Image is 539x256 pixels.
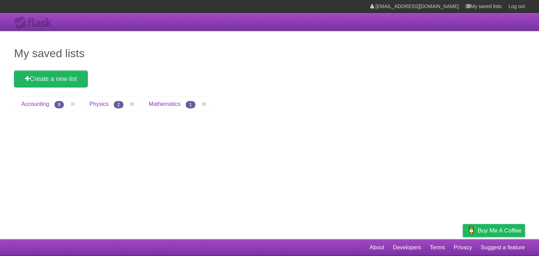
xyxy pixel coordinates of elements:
[21,101,49,107] a: Accounting
[14,16,56,29] div: Flask
[393,241,421,254] a: Developers
[454,241,472,254] a: Privacy
[14,70,88,87] a: Create a new list
[89,101,108,107] a: Physics
[466,224,476,236] img: Buy me a coffee
[430,241,445,254] a: Terms
[114,101,124,108] span: 2
[149,101,181,107] a: Mathematics
[370,241,384,254] a: About
[481,241,525,254] a: Suggest a feature
[186,101,195,108] span: 1
[478,224,521,237] span: Buy me a coffee
[463,224,525,237] a: Buy me a coffee
[54,101,64,108] span: 8
[14,45,525,62] h1: My saved lists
